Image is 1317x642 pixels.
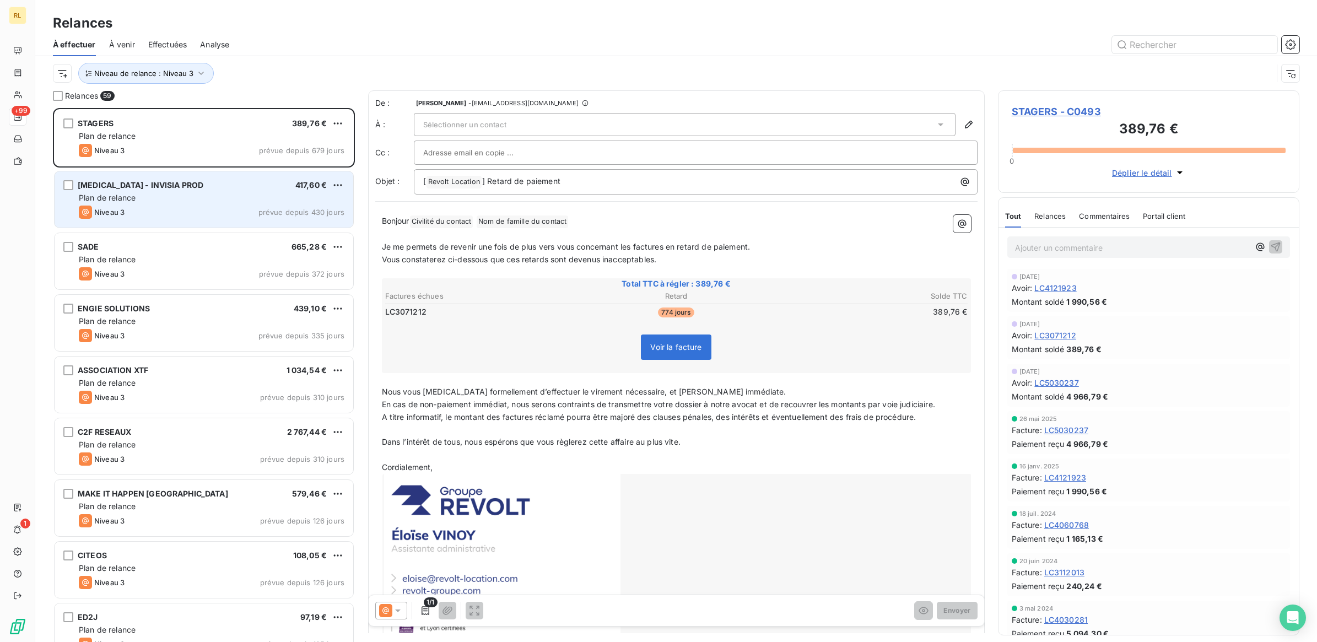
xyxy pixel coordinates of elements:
[1012,391,1065,402] span: Montant soldé
[937,602,977,619] button: Envoyer
[94,208,125,217] span: Niveau 3
[1143,212,1185,220] span: Portail client
[94,146,125,155] span: Niveau 3
[20,519,30,528] span: 1
[94,331,125,340] span: Niveau 3
[1019,605,1054,612] span: 3 mai 2024
[410,215,473,228] span: Civilité du contact
[650,342,701,352] span: Voir la facture
[382,216,409,225] span: Bonjour
[579,290,773,302] th: Retard
[423,176,426,186] span: [
[1019,463,1060,470] span: 16 janv. 2025
[78,242,99,251] span: SADE
[9,618,26,635] img: Logo LeanPay
[1012,567,1042,578] span: Facture :
[1034,212,1066,220] span: Relances
[259,146,344,155] span: prévue depuis 679 jours
[1012,580,1065,592] span: Paiement reçu
[287,365,327,375] span: 1 034,54 €
[1012,614,1042,625] span: Facture :
[78,489,228,498] span: MAKE IT HAPPEN [GEOGRAPHIC_DATA]
[424,597,437,607] span: 1/1
[53,108,355,642] div: grid
[79,131,136,141] span: Plan de relance
[1112,36,1277,53] input: Rechercher
[1044,614,1088,625] span: LC4030281
[1012,438,1065,450] span: Paiement reçu
[1066,533,1103,544] span: 1 165,13 €
[79,255,136,264] span: Plan de relance
[1066,580,1102,592] span: 240,24 €
[427,176,482,188] span: Revolt Location
[1012,485,1065,497] span: Paiement reçu
[1034,377,1078,389] span: LC5030237
[260,455,344,463] span: prévue depuis 310 jours
[658,307,694,317] span: 774 jours
[468,100,578,106] span: - [EMAIL_ADDRESS][DOMAIN_NAME]
[385,290,579,302] th: Factures échues
[78,180,203,190] span: [MEDICAL_DATA] - INVISIA PROD
[200,39,229,50] span: Analyse
[1066,438,1108,450] span: 4 966,79 €
[78,118,114,128] span: STAGERS
[94,69,193,78] span: Niveau de relance : Niveau 3
[774,290,968,302] th: Solde TTC
[258,331,344,340] span: prévue depuis 335 jours
[382,462,433,472] span: Cordialement,
[1066,485,1107,497] span: 1 990,56 €
[292,242,327,251] span: 665,28 €
[9,7,26,24] div: RL
[1005,212,1022,220] span: Tout
[79,501,136,511] span: Plan de relance
[259,269,344,278] span: prévue depuis 372 jours
[1012,424,1042,436] span: Facture :
[79,316,136,326] span: Plan de relance
[1012,533,1065,544] span: Paiement reçu
[1019,368,1040,375] span: [DATE]
[293,551,327,560] span: 108,05 €
[416,100,467,106] span: [PERSON_NAME]
[79,378,136,387] span: Plan de relance
[292,489,327,498] span: 579,46 €
[774,306,968,318] td: 389,76 €
[384,278,969,289] span: Total TTC à régler : 389,76 €
[1012,628,1065,639] span: Paiement reçu
[78,365,148,375] span: ASSOCIATION XTF
[287,427,327,436] span: 2 767,44 €
[109,39,135,50] span: À venir
[94,578,125,587] span: Niveau 3
[260,393,344,402] span: prévue depuis 310 jours
[78,551,107,560] span: CITEOS
[1012,119,1286,141] h3: 389,76 €
[1280,605,1306,631] div: Open Intercom Messenger
[1012,104,1286,119] span: STAGERS - C0493
[79,440,136,449] span: Plan de relance
[1066,628,1109,639] span: 5 094,30 €
[382,437,681,446] span: Dans l’intérêt de tous, nous espérons que vous règlerez cette affaire au plus vite.
[1109,166,1189,179] button: Déplier le détail
[79,563,136,573] span: Plan de relance
[148,39,187,50] span: Effectuées
[78,63,214,84] button: Niveau de relance : Niveau 3
[382,242,751,251] span: Je me permets de revenir une fois de plus vers vous concernant les factures en retard de paiement.
[1034,330,1076,341] span: LC3071212
[94,393,125,402] span: Niveau 3
[65,90,98,101] span: Relances
[382,255,657,264] span: Vous constaterez ci-dessous que ces retards sont devenus inacceptables.
[477,215,569,228] span: Nom de famille du contact
[375,98,414,109] span: De :
[382,412,916,422] span: A titre informatif, le montant des factures réclamé pourra être majoré des clauses pénales, des i...
[1079,212,1130,220] span: Commentaires
[1012,296,1065,307] span: Montant soldé
[53,39,96,50] span: À effectuer
[94,455,125,463] span: Niveau 3
[260,578,344,587] span: prévue depuis 126 jours
[78,427,132,436] span: C2F RESEAUX
[1044,567,1084,578] span: LC3112013
[1044,519,1089,531] span: LC4060768
[258,208,344,217] span: prévue depuis 430 jours
[385,306,427,317] span: LC3071212
[1012,282,1033,294] span: Avoir :
[382,387,786,396] span: Nous vous [MEDICAL_DATA] formellement d’effectuer le virement nécessaire, et [PERSON_NAME] immédi...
